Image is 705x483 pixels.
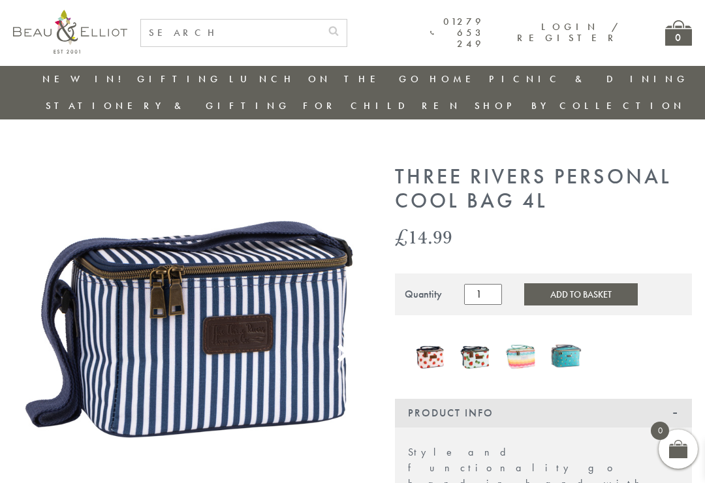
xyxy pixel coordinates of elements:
[303,99,462,112] a: For Children
[395,223,452,250] bdi: 14.99
[489,72,689,86] a: Picnic & Dining
[430,72,482,86] a: Home
[550,335,582,377] img: Confetti Personal Cool Bag 4L
[665,20,692,46] a: 0
[141,20,321,46] input: SEARCH
[395,165,692,213] h1: Three Rivers Personal Cool Bag 4L
[430,16,484,50] a: 01279 653 249
[42,72,130,86] a: New in!
[460,336,492,376] img: Strawberries & Cream Aqua Insulated Personal Cool Bag 4L
[137,72,222,86] a: Gifting
[651,422,669,440] span: 0
[405,288,442,300] div: Quantity
[13,10,127,54] img: logo
[517,20,619,44] a: Login / Register
[46,99,290,112] a: Stationery & Gifting
[505,336,537,379] a: Coconut Grove Personal Picnic Cool Bag 4L
[475,99,685,112] a: Shop by collection
[415,336,446,378] a: Strawberries & Cream Insulated Personal Cool Bag 4L
[464,284,502,305] input: Product quantity
[524,283,638,305] button: Add to Basket
[460,336,492,379] a: Strawberries & Cream Aqua Insulated Personal Cool Bag 4L
[395,223,408,250] span: £
[550,335,582,379] a: Confetti Personal Cool Bag 4L
[395,399,692,428] div: Product Info
[415,336,446,375] img: Strawberries & Cream Insulated Personal Cool Bag 4L
[229,72,422,86] a: Lunch On The Go
[505,336,537,376] img: Coconut Grove Personal Picnic Cool Bag 4L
